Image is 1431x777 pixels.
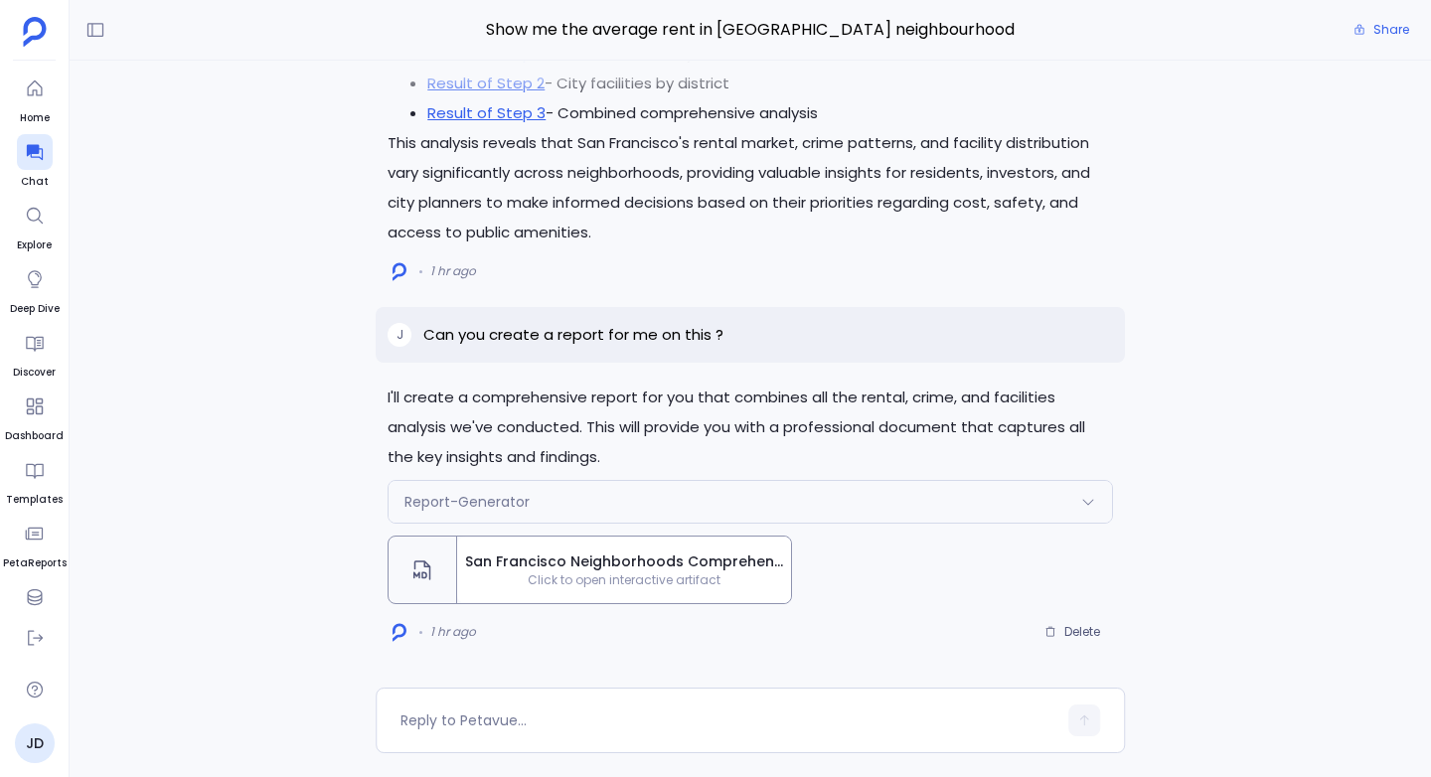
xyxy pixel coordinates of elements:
[23,17,47,47] img: petavue logo
[1342,16,1421,44] button: Share
[6,492,63,508] span: Templates
[465,551,783,572] span: San Francisco Neighborhoods Comprehensive Analysis Report
[10,261,60,317] a: Deep Dive
[3,555,67,571] span: PetaReports
[17,174,53,190] span: Chat
[388,536,792,604] button: San Francisco Neighborhoods Comprehensive Analysis ReportClick to open interactive artifact
[423,323,723,347] p: Can you create a report for me on this ?
[15,723,55,763] a: JD
[427,98,1113,128] li: - Combined comprehensive analysis
[404,492,530,512] span: Report-Generator
[1032,617,1113,647] button: Delete
[388,383,1113,472] p: I'll create a comprehensive report for you that combines all the rental, crime, and facilities an...
[17,198,53,253] a: Explore
[3,516,67,571] a: PetaReports
[6,452,63,508] a: Templates
[1373,22,1409,38] span: Share
[457,572,791,588] span: Click to open interactive artifact
[17,237,53,253] span: Explore
[430,624,476,640] span: 1 hr ago
[376,17,1125,43] span: Show me the average rent in [GEOGRAPHIC_DATA] neighbourhood
[388,128,1113,247] p: This analysis reveals that San Francisco's rental market, crime patterns, and facility distributi...
[13,365,56,381] span: Discover
[1064,624,1100,640] span: Delete
[13,325,56,381] a: Discover
[9,579,60,635] a: Data Hub
[17,134,53,190] a: Chat
[393,262,406,281] img: logo
[430,263,476,279] span: 1 hr ago
[397,327,403,343] span: J
[427,102,546,123] a: Result of Step 3
[5,388,64,444] a: Dashboard
[393,623,406,642] img: logo
[17,110,53,126] span: Home
[17,71,53,126] a: Home
[10,301,60,317] span: Deep Dive
[5,428,64,444] span: Dashboard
